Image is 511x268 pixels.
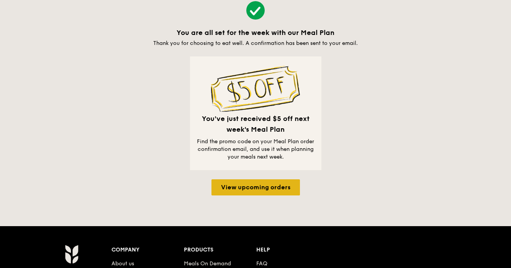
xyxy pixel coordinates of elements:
[39,40,472,47] div: Thank you for choosing to eat well. A confirmation has been sent to your email.
[39,27,472,38] div: You are all set for the week with our Meal Plan
[196,113,315,135] div: You've just received $5 off next week's Meal Plan
[256,245,329,255] div: Help
[111,245,184,255] div: Company
[184,245,256,255] div: Products
[184,260,231,267] a: Meals On Demand
[111,260,134,267] a: About us
[211,66,300,112] img: meal-plan-voucher@2x.0e0f0f5e.png
[256,260,267,267] a: FAQ
[65,245,78,264] img: Grain
[196,138,315,161] div: Find the promo code on your Meal Plan order confirmation email, and use it when planning your mea...
[211,179,300,195] a: View upcoming orders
